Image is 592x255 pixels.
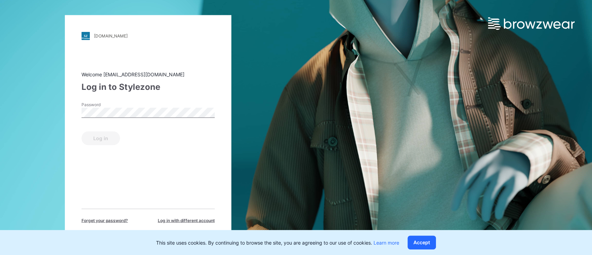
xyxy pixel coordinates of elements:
[81,217,128,223] span: Forget your password?
[158,217,215,223] span: Log in with different account
[407,236,436,249] button: Accept
[81,32,90,40] img: stylezone-logo.562084cfcfab977791bfbf7441f1a819.svg
[81,32,215,40] a: [DOMAIN_NAME]
[374,240,399,246] a: Learn more
[81,70,215,78] div: Welcome [EMAIL_ADDRESS][DOMAIN_NAME]
[488,17,575,30] img: browzwear-logo.e42bd6dac1945053ebaf764b6aa21510.svg
[81,101,130,108] label: Password
[94,33,128,39] div: [DOMAIN_NAME]
[81,80,215,93] div: Log in to Stylezone
[156,239,399,246] p: This site uses cookies. By continuing to browse the site, you are agreeing to our use of cookies.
